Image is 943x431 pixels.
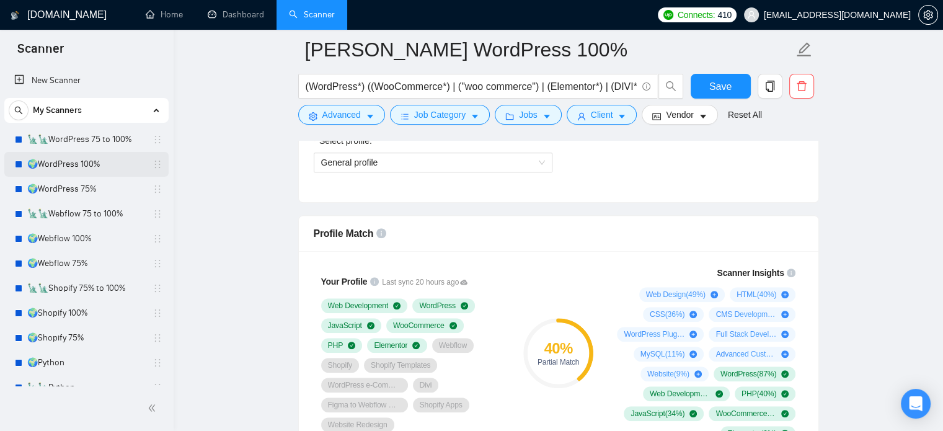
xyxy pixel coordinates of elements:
[781,350,789,358] span: plus-circle
[796,42,812,58] span: edit
[631,409,684,419] span: JavaScript ( 34 %)
[328,360,352,370] span: Shopify
[305,34,794,65] input: Scanner name...
[728,108,762,122] a: Reset All
[918,10,938,20] a: setting
[27,152,145,177] a: 🌍WordPress 100%
[328,420,387,430] span: Website Redesign
[747,11,756,19] span: user
[374,340,407,350] span: Elementor
[208,9,264,20] a: dashboardDashboard
[11,6,19,25] img: logo
[321,153,545,172] span: General profile
[781,410,789,417] span: check-circle
[153,234,162,244] span: holder
[33,98,82,123] span: My Scanners
[153,383,162,393] span: holder
[153,333,162,343] span: holder
[153,159,162,169] span: holder
[27,276,145,301] a: 🗽🗽Shopify 75% to 100%
[370,277,379,286] span: info-circle
[789,74,814,99] button: delete
[393,302,401,309] span: check-circle
[758,74,782,99] button: copy
[542,112,551,121] span: caret-down
[371,360,430,370] span: Shopify Templates
[27,301,145,326] a: 🌍Shopify 100%
[314,228,374,239] span: Profile Match
[918,5,938,25] button: setting
[720,369,776,379] span: WordPress ( 87 %)
[689,410,697,417] span: check-circle
[567,105,637,125] button: userClientcaret-down
[9,106,28,115] span: search
[715,409,776,419] span: WooCommerce ( 17 %)
[742,389,776,399] span: PHP ( 40 %)
[309,112,317,121] span: setting
[471,112,479,121] span: caret-down
[382,277,467,288] span: Last sync 20 hours ago
[7,40,74,66] span: Scanner
[699,112,707,121] span: caret-down
[781,311,789,318] span: plus-circle
[709,79,732,94] span: Save
[663,10,673,20] img: upwork-logo.png
[689,350,697,358] span: plus-circle
[306,79,637,94] input: Search Freelance Jobs...
[146,9,183,20] a: homeHome
[328,301,389,311] span: Web Development
[781,390,789,398] span: check-circle
[328,340,343,350] span: PHP
[153,259,162,269] span: holder
[689,331,697,338] span: plus-circle
[14,68,159,93] a: New Scanner
[148,402,160,414] span: double-left
[650,389,711,399] span: Web Development ( 77 %)
[519,108,538,122] span: Jobs
[27,375,145,400] a: 🗽🗽Python
[376,228,386,238] span: info-circle
[781,331,789,338] span: plus-circle
[715,329,776,339] span: Full Stack Development ( 21 %)
[647,369,689,379] span: Website ( 9 %)
[618,112,626,121] span: caret-down
[652,112,661,121] span: idcard
[27,251,145,276] a: 🌍Webflow 75%
[715,390,723,398] span: check-circle
[27,202,145,226] a: 🗽🗽Webflow 75 to 100%
[659,81,683,92] span: search
[4,68,169,93] li: New Scanner
[153,135,162,144] span: holder
[366,112,374,121] span: caret-down
[711,291,718,298] span: plus-circle
[414,108,466,122] span: Job Category
[419,301,456,311] span: WordPress
[523,358,593,366] div: Partial Match
[715,349,776,359] span: Advanced Custom Fields Plugin ( 9 %)
[328,321,362,331] span: JavaScript
[298,105,385,125] button: settingAdvancedcaret-down
[691,74,751,99] button: Save
[27,226,145,251] a: 🌍Webflow 100%
[781,291,789,298] span: plus-circle
[787,269,795,277] span: info-circle
[646,290,706,300] span: Web Design ( 49 %)
[758,81,782,92] span: copy
[901,389,931,419] div: Open Intercom Messenger
[153,209,162,219] span: holder
[505,112,514,121] span: folder
[717,269,784,277] span: Scanner Insights
[321,277,368,287] span: Your Profile
[642,105,717,125] button: idcardVendorcaret-down
[678,8,715,22] span: Connects:
[591,108,613,122] span: Client
[27,350,145,375] a: 🌍Python
[694,370,702,378] span: plus-circle
[577,112,586,121] span: user
[412,342,420,349] span: check-circle
[390,105,490,125] button: barsJob Categorycaret-down
[737,290,776,300] span: HTML ( 40 %)
[27,127,145,152] a: 🗽🗽WordPress 75 to 100%
[348,342,355,349] span: check-circle
[658,74,683,99] button: search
